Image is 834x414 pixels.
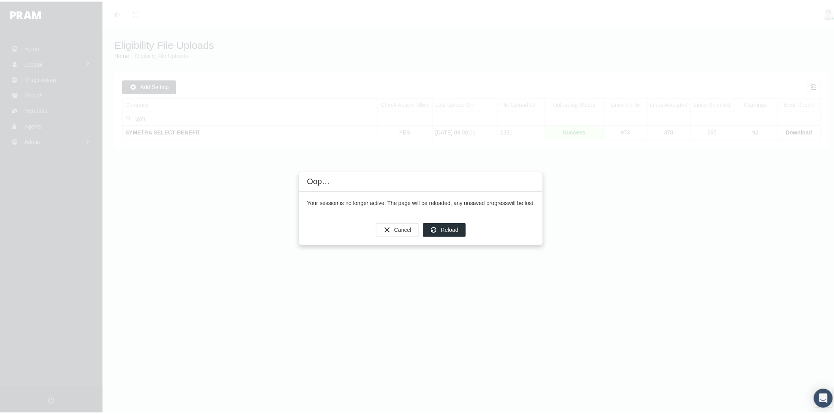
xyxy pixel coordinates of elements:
[423,222,466,235] div: Reload
[376,222,419,235] div: Cancel
[307,175,331,185] div: Oops...
[508,198,535,205] b: will be lost.
[394,225,411,231] span: Cancel
[814,387,833,406] div: Open Intercom Messenger
[441,225,458,231] span: Reload
[307,198,535,205] div: Your session is no longer active. The page will be reloaded, any unsaved progress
